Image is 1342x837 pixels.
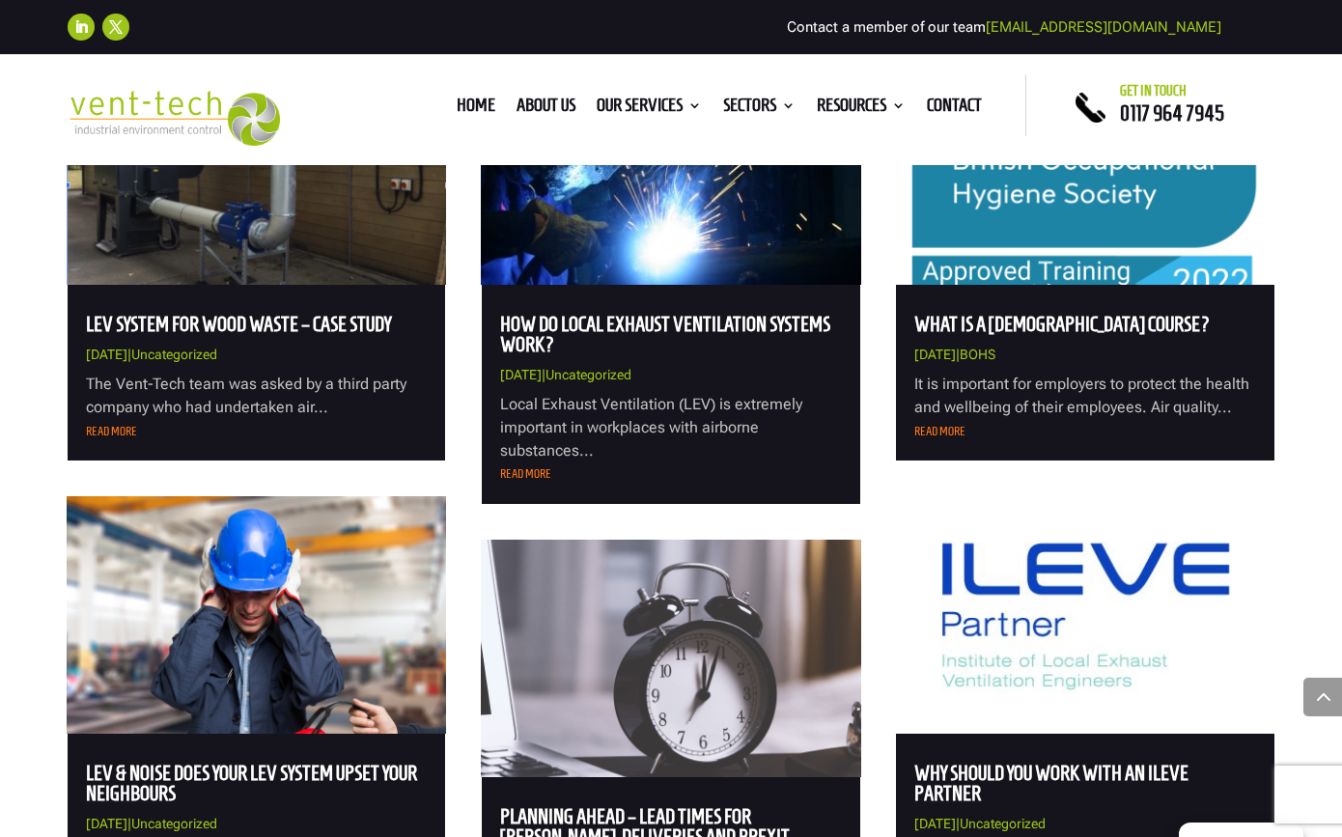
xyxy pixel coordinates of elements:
a: LEV System for Wood Waste – Case Study [86,313,391,335]
a: How Do Local Exhaust Ventilation Systems Work? [500,313,830,355]
p: Local Exhaust Ventilation (LEV) is extremely important in workplaces with airborne substances... [500,393,842,461]
img: Planning ahead – lead times for LEV, deliveries and Brexit [481,540,861,777]
img: LEV & Noise Does your LEV System Upset your Neighbours [67,496,447,734]
span: [DATE] [500,367,542,382]
a: Sectors [723,98,796,120]
img: Why Should You Work With an ILEVE Partner [895,496,1275,734]
p: | [86,344,428,367]
a: BOHS [960,347,995,362]
a: Uncategorized [545,367,631,382]
span: [DATE] [914,347,956,362]
a: Our Services [597,98,702,120]
a: Follow on LinkedIn [68,14,95,41]
a: read more [86,424,137,438]
a: Uncategorized [131,347,217,362]
a: LEV & Noise Does your LEV System Upset your Neighbours [86,762,417,804]
span: [DATE] [914,816,956,831]
p: | [914,813,1256,836]
img: What is a BOHS course? [895,47,1275,285]
a: About us [517,98,575,120]
a: read more [500,466,551,481]
a: 0117 964 7945 [1120,101,1224,125]
a: Follow on X [102,14,129,41]
p: | [86,813,428,836]
p: It is important for employers to protect the health and wellbeing of their employees. Air quality... [914,373,1256,419]
img: How Do Local Exhaust Ventilation Systems Work? [481,47,861,285]
p: The Vent-Tech team was asked by a third party company who had undertaken air... [86,373,428,419]
span: [DATE] [86,816,127,831]
a: Uncategorized [131,816,217,831]
p: | [500,364,842,387]
a: Why Should You Work With an ILEVE Partner [914,762,1188,804]
p: | [914,344,1256,367]
span: Get in touch [1120,83,1187,98]
img: 2023-09-27T08_35_16.549ZVENT-TECH---Clear-background [68,91,280,145]
a: Contact [927,98,982,120]
img: LEV System for Wood Waste – Case Study [67,47,447,285]
a: Uncategorized [960,816,1046,831]
a: What is a [DEMOGRAPHIC_DATA] course? [914,313,1211,335]
a: Resources [817,98,906,120]
a: Home [457,98,495,120]
span: Contact a member of our team [787,18,1221,36]
a: [EMAIL_ADDRESS][DOMAIN_NAME] [986,18,1221,36]
a: read more [914,424,965,438]
span: [DATE] [86,347,127,362]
